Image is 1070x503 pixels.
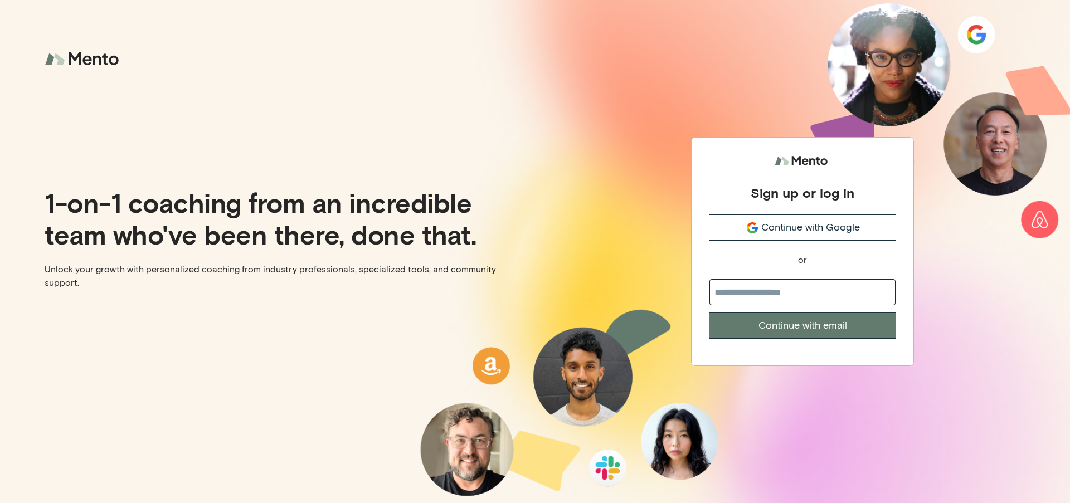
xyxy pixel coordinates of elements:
[709,312,896,339] button: Continue with email
[775,151,830,172] img: logo.svg
[798,254,807,266] div: or
[45,263,526,290] p: Unlock your growth with personalized coaching from industry professionals, specialized tools, and...
[709,214,896,241] button: Continue with Google
[45,45,123,74] img: logo
[45,187,526,249] p: 1-on-1 coaching from an incredible team who've been there, done that.
[751,184,854,201] div: Sign up or log in
[761,220,860,235] span: Continue with Google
